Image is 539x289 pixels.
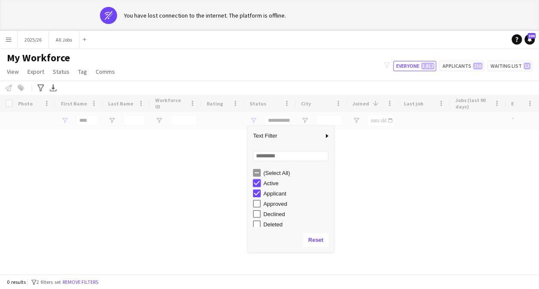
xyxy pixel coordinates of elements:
[49,31,79,48] button: All Jobs
[527,33,536,39] span: 200
[263,170,331,176] div: (Select All)
[78,68,87,75] span: Tag
[263,180,331,187] div: Active
[27,68,44,75] span: Export
[524,34,535,45] a: 200
[303,233,328,247] button: Reset
[3,66,22,77] a: View
[263,211,331,217] div: Declined
[263,221,331,228] div: Deleted
[24,66,48,77] a: Export
[49,66,73,77] a: Status
[248,168,334,281] div: Filter List
[248,126,334,252] div: Column Filter
[36,83,46,93] app-action-btn: Advanced filters
[393,61,436,71] button: Everyone3,812
[61,277,100,287] button: Remove filters
[36,279,61,285] span: 2 filters set
[440,61,484,71] button: Applicants210
[248,129,323,143] span: Text Filter
[473,63,482,69] span: 210
[488,61,532,71] button: Waiting list13
[53,68,69,75] span: Status
[263,201,331,207] div: Approved
[18,31,49,48] button: 2025/26
[421,63,434,69] span: 3,812
[253,151,328,161] input: Search filter values
[48,83,58,93] app-action-btn: Export XLSX
[124,12,286,19] div: You have lost connection to the internet. The platform is offline.
[524,63,530,69] span: 13
[263,190,331,197] div: Applicant
[7,51,70,64] span: My Workforce
[75,66,90,77] a: Tag
[96,68,115,75] span: Comms
[7,68,19,75] span: View
[92,66,118,77] a: Comms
